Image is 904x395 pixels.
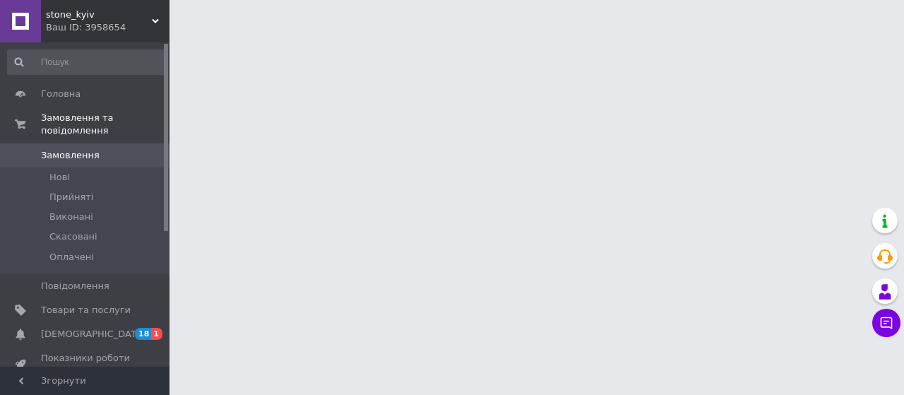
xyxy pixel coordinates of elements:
[49,171,70,184] span: Нові
[151,328,162,340] span: 1
[41,328,145,341] span: [DEMOGRAPHIC_DATA]
[41,88,81,100] span: Головна
[49,230,97,243] span: Скасовані
[49,251,94,264] span: Оплачені
[46,8,152,21] span: stone_kyiv
[872,309,900,337] button: Чат з покупцем
[49,191,93,204] span: Прийняті
[41,149,100,162] span: Замовлення
[135,328,151,340] span: 18
[41,112,169,137] span: Замовлення та повідомлення
[49,211,93,223] span: Виконані
[41,352,131,377] span: Показники роботи компанії
[46,21,169,34] div: Ваш ID: 3958654
[41,304,131,317] span: Товари та послуги
[7,49,167,75] input: Пошук
[41,280,109,293] span: Повідомлення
